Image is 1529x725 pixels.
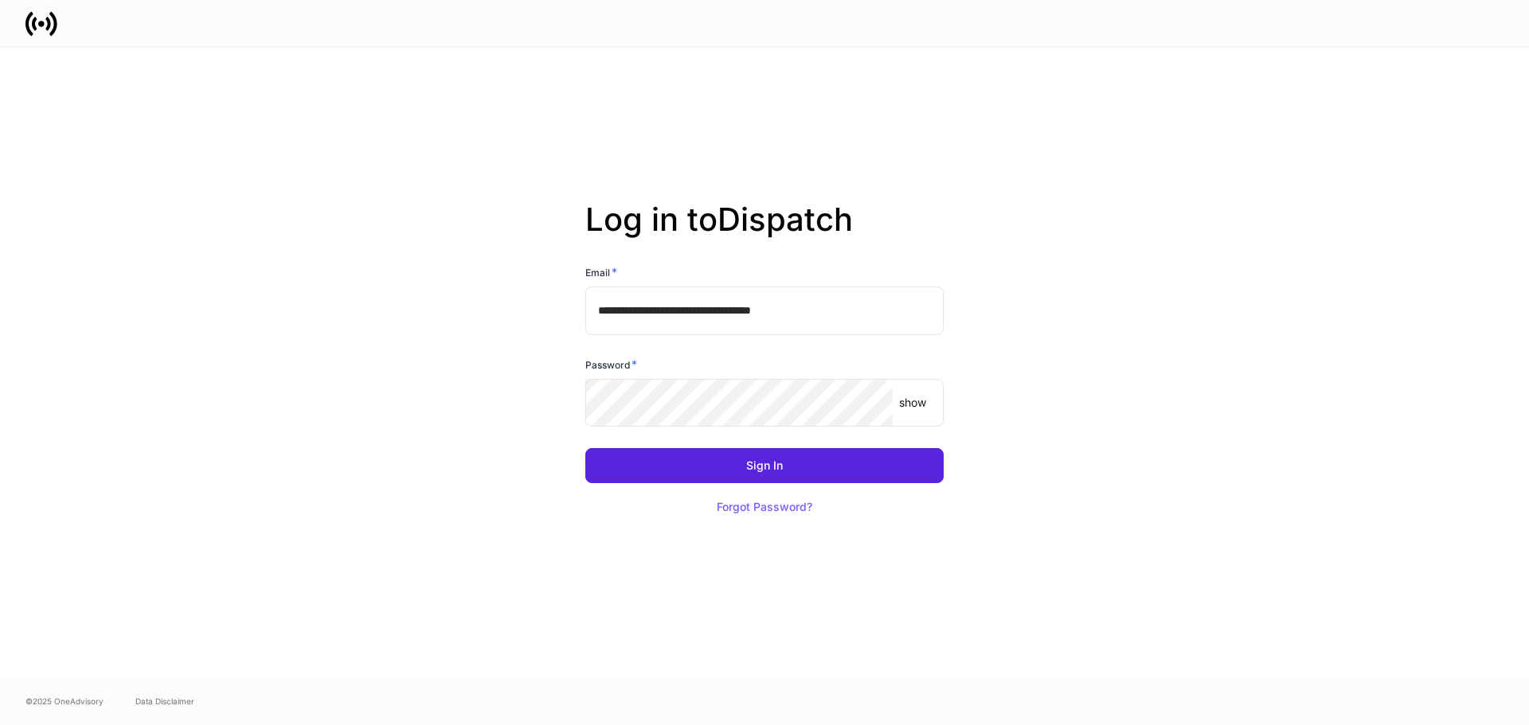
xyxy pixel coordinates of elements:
button: Forgot Password? [697,489,832,524]
h6: Password [585,357,637,372]
a: Data Disclaimer [135,695,194,707]
div: Sign In [746,460,783,471]
span: © 2025 OneAdvisory [25,695,104,707]
h2: Log in to Dispatch [585,201,944,264]
p: show [899,395,926,411]
button: Sign In [585,448,944,483]
div: Forgot Password? [717,501,812,513]
h6: Email [585,264,617,280]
